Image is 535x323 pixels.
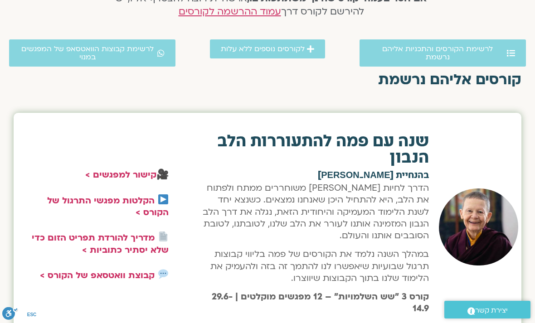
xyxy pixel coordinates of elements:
[47,195,169,218] a: הקלטות מפגשי התרגול של הקורס >
[40,270,155,281] a: קבוצת וואטסאפ של הקורס >
[200,248,429,284] p: במהלך השנה נלמד את הקורסים של פמה בליווי קבוצות תרגול שבועיות שיאפשרו לנו להתמך זה בזה ולהעמיק את...
[85,169,169,181] strong: 🎥
[444,301,530,318] a: יצירת קשר
[85,169,156,181] a: קישור למפגשים >
[32,232,169,256] a: מדריך להורדת תפריט הזום כדי שלא יסתיר כתוביות >
[200,133,429,166] h2: שנה עם פמה להתעוררות הלב הנבון
[179,5,281,18] a: עמוד ההרשמה לקורסים
[158,194,168,204] img: ▶️
[370,45,505,61] span: לרשימת הקורסים והתכניות אליהם נרשמת
[14,72,521,88] h2: קורסים אליהם נרשמת
[200,171,429,180] h2: בהנחיית [PERSON_NAME]
[210,39,325,58] a: לקורסים נוספים ללא עלות
[158,231,168,241] img: 📄
[212,291,429,314] span: קורס 3 "שש השלמויות" – 12 מפגשים מוקלטים | 29.6-14.9
[9,39,175,67] a: לרשימת קבוצות הוואטסאפ של המפגשים במנוי
[475,304,508,317] span: יצירת קשר
[360,39,526,67] a: לרשימת הקורסים והתכניות אליהם נרשמת
[20,45,155,61] span: לרשימת קבוצות הוואטסאפ של המפגשים במנוי
[158,269,168,279] img: 💬
[221,45,305,53] span: לקורסים נוספים ללא עלות
[200,182,429,242] p: הדרך לחיות [PERSON_NAME] משוחררים ממתח ולפתוח את הלב, היא להתחיל היכן שאנחנו נמצאים. כשנצא יחד לש...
